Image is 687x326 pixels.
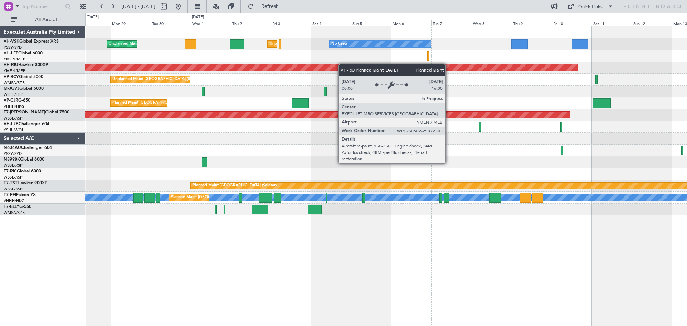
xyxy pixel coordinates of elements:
[4,75,19,79] span: VP-BCY
[192,14,204,20] div: [DATE]
[4,68,25,74] a: YMEN/MEB
[4,75,43,79] a: VP-BCYGlobal 5000
[4,193,36,197] a: T7-FFIFalcon 7X
[4,181,47,185] a: T7-TSTHawker 900XP
[592,20,632,26] div: Sat 11
[4,98,18,103] span: VP-CJR
[151,20,191,26] div: Tue 30
[4,205,31,209] a: T7-ELLYG-550
[4,146,21,150] span: N604AU
[4,63,18,67] span: VH-RIU
[22,1,63,12] input: Trip Number
[4,127,24,133] a: YSHL/WOL
[109,39,197,49] div: Unplanned Maint Sydney ([PERSON_NAME] Intl)
[8,14,78,25] button: All Aircraft
[311,20,351,26] div: Sat 4
[4,63,48,67] a: VH-RIUHawker 800XP
[4,146,52,150] a: N604AUChallenger 604
[122,3,155,10] span: [DATE] - [DATE]
[171,192,283,203] div: Planned Maint [GEOGRAPHIC_DATA] ([GEOGRAPHIC_DATA])
[244,1,287,12] button: Refresh
[4,157,44,162] a: N8998KGlobal 6000
[4,87,19,91] span: M-JGVJ
[112,74,284,85] div: Unplanned Maint [GEOGRAPHIC_DATA] (Sultan [PERSON_NAME] [PERSON_NAME] - Subang)
[632,20,672,26] div: Sun 12
[4,98,30,103] a: VP-CJRG-650
[255,4,285,9] span: Refresh
[564,1,617,12] button: Quick Links
[4,51,18,55] span: VH-LEP
[4,104,25,109] a: VHHH/HKG
[87,14,99,20] div: [DATE]
[4,39,19,44] span: VH-VSK
[4,151,22,156] a: YSSY/SYD
[4,181,18,185] span: T7-TST
[4,157,20,162] span: N8998K
[4,110,45,115] span: T7-[PERSON_NAME]
[271,20,311,26] div: Fri 3
[4,51,43,55] a: VH-LEPGlobal 6000
[578,4,603,11] div: Quick Links
[4,193,16,197] span: T7-FFI
[4,45,22,50] a: YSSY/SYD
[472,20,512,26] div: Wed 8
[193,180,277,191] div: Planned Maint [GEOGRAPHIC_DATA] (Seletar)
[391,20,431,26] div: Mon 6
[351,20,391,26] div: Sun 5
[512,20,552,26] div: Thu 9
[4,163,23,168] a: WSSL/XSP
[4,210,25,215] a: WMSA/SZB
[4,92,23,97] a: WIHH/HLP
[191,20,231,26] div: Wed 1
[4,186,23,192] a: WSSL/XSP
[269,39,387,49] div: Unplanned Maint [GEOGRAPHIC_DATA] ([GEOGRAPHIC_DATA])
[4,80,25,86] a: WMSA/SZB
[4,39,59,44] a: VH-VSKGlobal Express XRS
[4,122,49,126] a: VH-L2BChallenger 604
[4,175,23,180] a: WSSL/XSP
[4,169,17,174] span: T7-RIC
[19,17,75,22] span: All Aircraft
[4,198,25,204] a: VHHH/HKG
[112,98,232,108] div: Planned Maint [GEOGRAPHIC_DATA] ([GEOGRAPHIC_DATA] Intl)
[231,20,271,26] div: Thu 2
[552,20,592,26] div: Fri 10
[431,20,471,26] div: Tue 7
[4,116,23,121] a: WSSL/XSP
[4,87,44,91] a: M-JGVJGlobal 5000
[4,122,19,126] span: VH-L2B
[331,39,348,49] div: No Crew
[4,169,41,174] a: T7-RICGlobal 6000
[4,57,25,62] a: YMEN/MEB
[70,20,111,26] div: Sun 28
[4,110,69,115] a: T7-[PERSON_NAME]Global 7500
[4,205,19,209] span: T7-ELLY
[111,20,151,26] div: Mon 29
